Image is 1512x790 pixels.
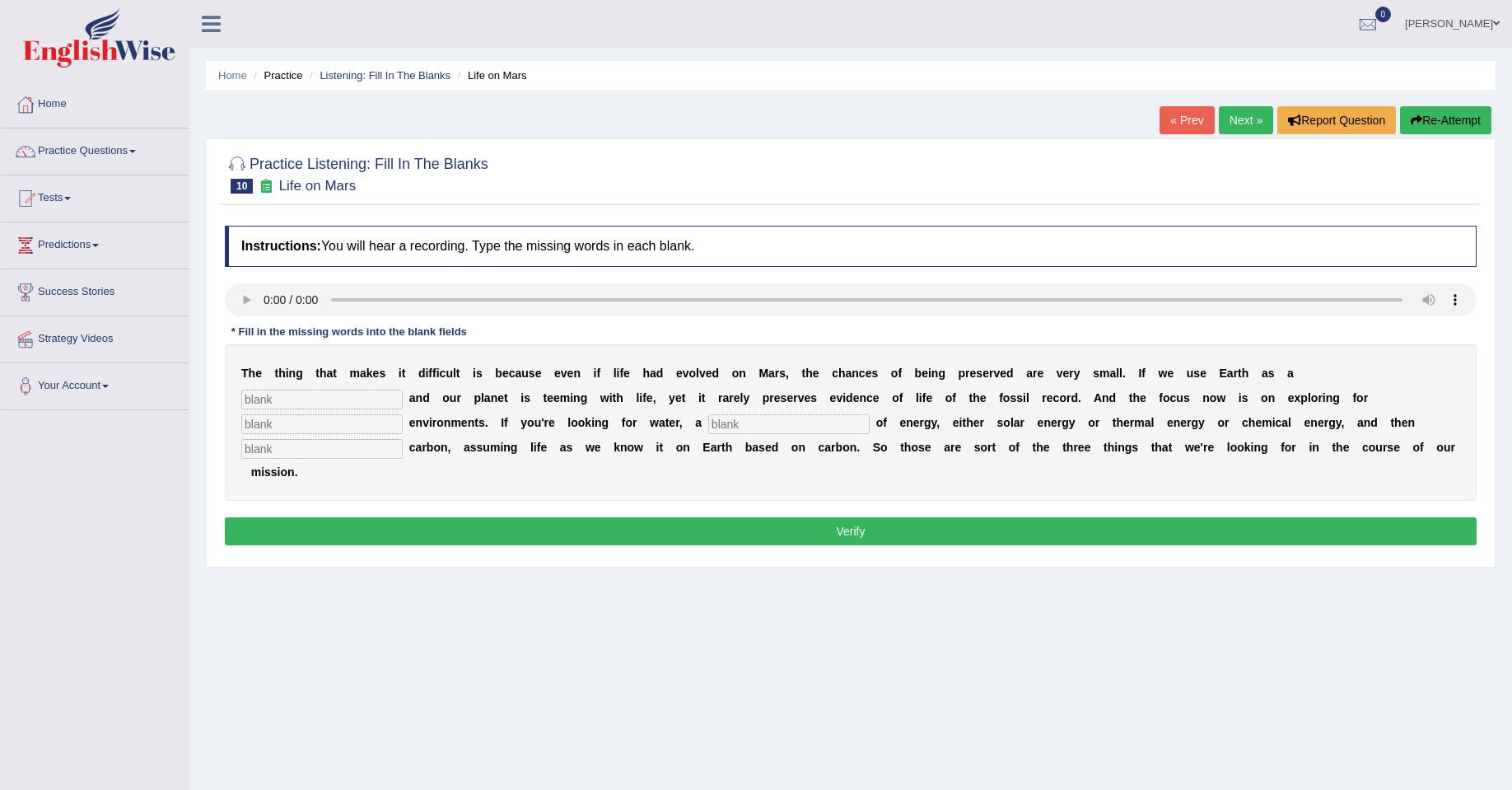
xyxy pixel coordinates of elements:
[454,68,527,83] li: Life on Mars
[976,367,982,380] b: s
[1356,391,1364,404] b: o
[1,222,189,264] a: Predictions
[1160,106,1214,134] a: « Prev
[793,391,797,404] b: r
[520,416,527,429] b: y
[524,391,530,404] b: s
[225,517,1477,545] button: Verify
[456,367,460,380] b: t
[1227,367,1234,380] b: a
[970,367,977,380] b: e
[1239,391,1242,404] b: i
[250,68,302,83] li: Practice
[289,367,296,380] b: n
[915,367,922,380] b: b
[570,391,573,404] b: i
[515,367,521,380] b: a
[402,367,406,380] b: t
[418,367,426,380] b: d
[509,367,516,380] b: c
[547,391,553,404] b: e
[617,367,620,380] b: i
[899,391,903,404] b: f
[706,367,712,380] b: e
[689,367,697,380] b: o
[1234,367,1238,380] b: r
[945,391,953,404] b: o
[679,416,683,429] b: ,
[241,239,321,253] b: Instructions:
[1037,367,1043,380] b: e
[456,391,460,404] b: r
[774,391,781,404] b: e
[578,416,586,429] b: o
[646,391,653,404] b: e
[802,367,806,380] b: t
[891,367,898,380] b: o
[279,178,357,194] small: Life on Mars
[739,367,746,380] b: n
[1016,391,1023,404] b: s
[1129,391,1133,404] b: t
[938,367,945,380] b: g
[836,391,842,404] b: v
[1023,391,1026,404] b: i
[675,391,682,404] b: e
[521,367,529,380] b: u
[409,416,416,429] b: e
[581,391,588,404] b: g
[768,367,775,380] b: a
[1102,391,1109,404] b: n
[450,391,457,404] b: u
[973,391,980,404] b: h
[585,416,591,429] b: k
[838,367,846,380] b: h
[561,367,567,380] b: v
[573,391,581,404] b: n
[484,391,491,404] b: a
[468,416,475,429] b: n
[775,367,779,380] b: r
[373,367,380,380] b: e
[722,391,729,404] b: a
[798,391,805,404] b: v
[1042,391,1046,404] b: r
[573,367,581,380] b: n
[274,367,278,380] b: t
[769,391,773,404] b: r
[1375,7,1392,22] span: 0
[320,367,327,380] b: h
[409,391,416,404] b: a
[1069,367,1073,380] b: r
[278,367,286,380] b: h
[554,367,561,380] b: e
[286,367,289,380] b: i
[653,391,656,404] b: ,
[1109,367,1116,380] b: a
[642,367,650,380] b: h
[873,391,880,404] b: e
[1202,391,1210,404] b: n
[859,391,866,404] b: n
[320,69,450,82] a: Listening: Fill In The Blanks
[1238,367,1242,380] b: t
[1219,106,1273,134] a: Next »
[591,416,595,429] b: i
[650,416,659,429] b: w
[485,416,488,429] b: .
[708,414,870,434] input: blank
[622,416,626,429] b: f
[636,391,639,404] b: l
[1033,367,1037,380] b: r
[416,416,423,429] b: n
[497,391,504,404] b: e
[695,416,702,429] b: a
[502,367,509,380] b: e
[1295,391,1301,404] b: x
[296,367,303,380] b: g
[544,416,548,429] b: r
[1242,391,1248,404] b: s
[553,391,560,404] b: e
[1163,391,1170,404] b: o
[732,367,740,380] b: o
